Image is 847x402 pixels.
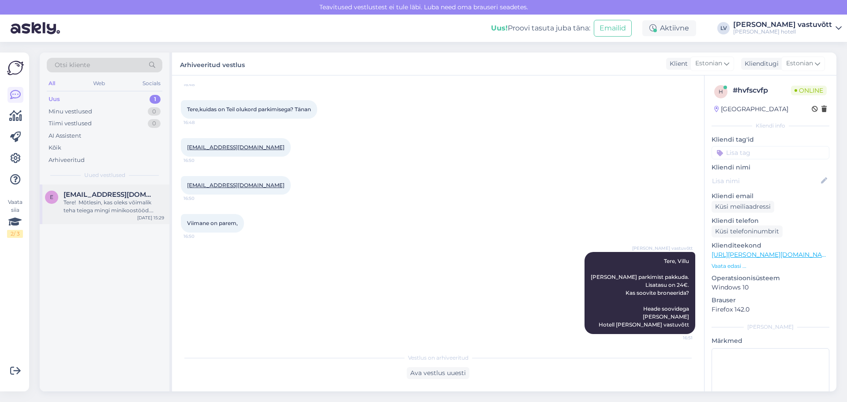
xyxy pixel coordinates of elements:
a: [EMAIL_ADDRESS][DOMAIN_NAME] [187,144,285,150]
div: Kõik [49,143,61,152]
div: Arhiveeritud [49,156,85,165]
div: [DATE] 15:29 [137,214,164,221]
div: Küsi telefoninumbrit [712,225,783,237]
p: Windows 10 [712,283,829,292]
span: Viimane on parem, [187,220,238,226]
div: LV [717,22,730,34]
a: [EMAIL_ADDRESS][DOMAIN_NAME] [187,182,285,188]
p: Brauser [712,296,829,305]
div: Küsi meiliaadressi [712,201,774,213]
div: [GEOGRAPHIC_DATA] [714,105,788,114]
p: Vaata edasi ... [712,262,829,270]
b: Uus! [491,24,508,32]
div: 0 [148,119,161,128]
span: Estonian [786,59,813,68]
span: Estonian [695,59,722,68]
div: Klienditugi [741,59,779,68]
p: Kliendi nimi [712,163,829,172]
div: Minu vestlused [49,107,92,116]
input: Lisa tag [712,146,829,159]
span: 16:50 [184,157,217,164]
span: 16:51 [660,334,693,341]
div: [PERSON_NAME] [712,323,829,331]
div: All [47,78,57,89]
div: [PERSON_NAME] vastuvõtt [733,21,832,28]
div: 1 [150,95,161,104]
div: Aktiivne [642,20,696,36]
span: h [719,88,723,95]
div: [PERSON_NAME] hotell [733,28,832,35]
div: # hvfscvfp [733,85,791,96]
div: Klient [666,59,688,68]
span: 16:48 [184,119,217,126]
div: Uus [49,95,60,104]
div: Kliendi info [712,122,829,130]
button: Emailid [594,20,632,37]
input: Lisa nimi [712,176,819,186]
div: 0 [148,107,161,116]
img: Askly Logo [7,60,24,76]
span: 16:50 [184,195,217,202]
span: emmalysiim7@gmail.com [64,191,155,199]
span: Online [791,86,827,95]
span: Otsi kliente [55,60,90,70]
p: Firefox 142.0 [712,305,829,314]
span: Vestlus on arhiveeritud [408,354,468,362]
p: Kliendi telefon [712,216,829,225]
a: [URL][PERSON_NAME][DOMAIN_NAME] [712,251,833,259]
p: Märkmed [712,336,829,346]
span: Tere, Villu [PERSON_NAME] parkimist pakkuda. Lisatasu on 24€. Kas soovite broneerida? Heade soovi... [591,258,689,328]
span: e [50,194,53,200]
p: Klienditeekond [712,241,829,250]
label: Arhiveeritud vestlus [180,58,245,70]
p: Kliendi tag'id [712,135,829,144]
div: 2 / 3 [7,230,23,238]
span: Uued vestlused [84,171,125,179]
div: Proovi tasuta juba täna: [491,23,590,34]
div: Ava vestlus uuesti [407,367,469,379]
p: Kliendi email [712,192,829,201]
div: Socials [141,78,162,89]
span: [PERSON_NAME] vastuvõtt [632,245,693,252]
a: [PERSON_NAME] vastuvõtt[PERSON_NAME] hotell [733,21,842,35]
span: 16:50 [184,233,217,240]
div: Vaata siia [7,198,23,238]
div: Web [91,78,107,89]
p: Operatsioonisüsteem [712,274,829,283]
div: Tiimi vestlused [49,119,92,128]
span: 16:48 [184,81,217,88]
div: AI Assistent [49,131,81,140]
div: Tere! Mõtlesin, kas oleks võimalik teha teiega mingi minikoostööd. Saaksin aidata neid laiemale p... [64,199,164,214]
span: Tere,kuidas on Teil olukord parkimisega? Tänan [187,106,311,113]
